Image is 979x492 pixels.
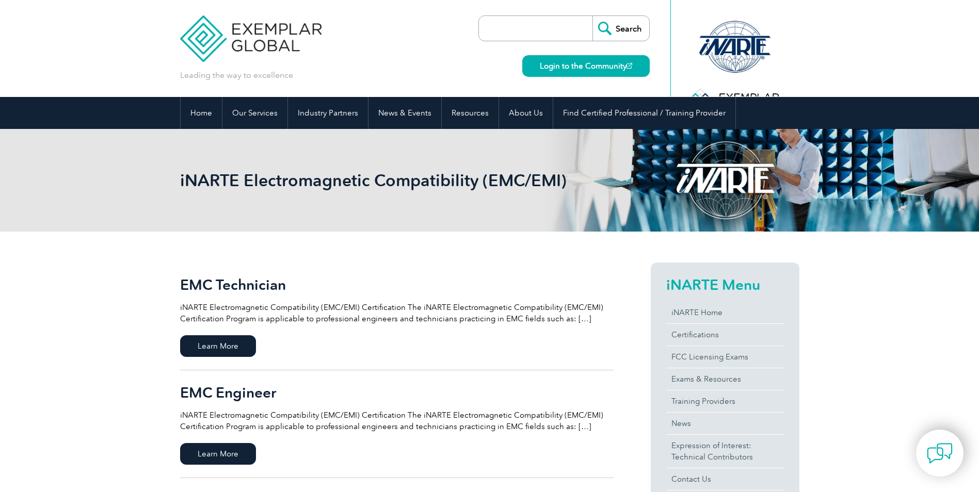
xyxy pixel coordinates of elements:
a: Home [181,97,222,129]
a: Industry Partners [288,97,368,129]
img: open_square.png [627,63,632,69]
span: Learn More [180,443,256,465]
a: Certifications [666,324,784,346]
a: Login to the Community [522,55,650,77]
a: EMC Engineer iNARTE Electromagnetic Compatibility (EMC/EMI) Certification The iNARTE Electromagne... [180,370,614,478]
a: Exams & Resources [666,368,784,390]
a: Expression of Interest:Technical Contributors [666,435,784,468]
p: iNARTE Electromagnetic Compatibility (EMC/EMI) Certification The iNARTE Electromagnetic Compatibi... [180,409,614,432]
a: iNARTE Home [666,302,784,323]
h1: iNARTE Electromagnetic Compatibility (EMC/EMI) [180,170,576,190]
a: About Us [499,97,553,129]
h2: EMC Technician [180,276,614,293]
a: Contact Us [666,468,784,490]
img: contact-chat.png [927,440,953,466]
a: FCC Licensing Exams [666,346,784,368]
h2: EMC Engineer [180,384,614,401]
a: Find Certified Professional / Training Provider [553,97,735,129]
span: Learn More [180,335,256,357]
p: Leading the way to excellence [180,70,293,81]
a: News & Events [368,97,441,129]
a: Resources [442,97,499,129]
input: Search [592,16,649,41]
h2: iNARTE Menu [666,276,784,293]
a: EMC Technician iNARTE Electromagnetic Compatibility (EMC/EMI) Certification The iNARTE Electromag... [180,263,614,370]
p: iNARTE Electromagnetic Compatibility (EMC/EMI) Certification The iNARTE Electromagnetic Compatibi... [180,302,614,324]
a: News [666,413,784,434]
a: Our Services [222,97,287,129]
a: Training Providers [666,390,784,412]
